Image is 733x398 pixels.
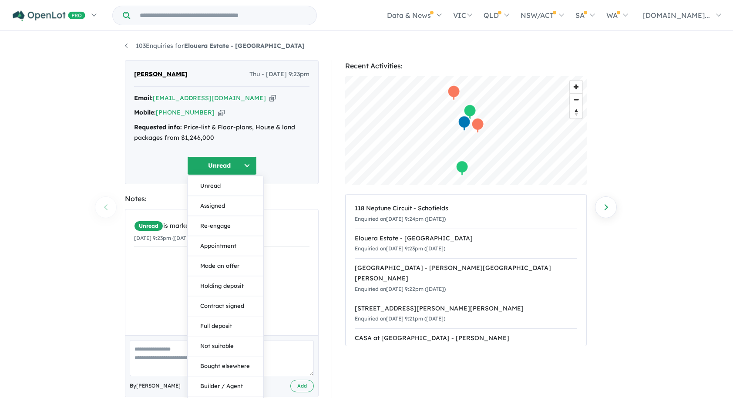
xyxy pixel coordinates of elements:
span: By [PERSON_NAME] [130,381,181,390]
div: Recent Activities: [345,60,587,72]
a: [PHONE_NUMBER] [156,108,215,116]
button: Bought elsewhere [188,356,263,376]
a: [EMAIL_ADDRESS][DOMAIN_NAME] [153,94,266,102]
nav: breadcrumb [125,41,608,51]
a: 118 Neptune Circuit - SchofieldsEnquiried on[DATE] 9:24pm ([DATE]) [355,199,577,229]
button: Zoom out [570,93,582,106]
button: Copy [218,108,225,117]
a: Elouera Estate - [GEOGRAPHIC_DATA]Enquiried on[DATE] 9:23pm ([DATE]) [355,229,577,259]
button: Appointment [188,236,263,256]
button: Contract signed [188,296,263,316]
button: Unread [187,156,257,175]
button: Copy [269,94,276,103]
div: Price-list & Floor-plans, House & land packages from $1,246,000 [134,122,309,143]
a: [STREET_ADDRESS][PERSON_NAME][PERSON_NAME]Enquiried on[DATE] 9:21pm ([DATE]) [355,299,577,329]
button: Zoom in [570,81,582,93]
strong: Requested info: [134,123,182,131]
div: Map marker [464,104,477,120]
button: Re-engage [188,216,263,236]
span: Unread [134,221,163,231]
button: Not suitable [188,336,263,356]
a: 103Enquiries forElouera Estate - [GEOGRAPHIC_DATA] [125,42,305,50]
button: Holding deposit [188,276,263,296]
div: Map marker [471,118,484,134]
span: [PERSON_NAME] [134,69,188,80]
button: Assigned [188,196,263,216]
strong: Elouera Estate - [GEOGRAPHIC_DATA] [184,42,305,50]
small: Enquiried on [DATE] 9:23pm ([DATE]) [355,245,445,252]
button: Unread [188,176,263,196]
strong: Email: [134,94,153,102]
small: Enquiried on [DATE] 9:22pm ([DATE]) [355,286,446,292]
strong: Mobile: [134,108,156,116]
small: [DATE] 9:23pm ([DATE]) [134,235,193,241]
div: Notes: [125,193,319,205]
div: is marked. [134,221,309,231]
div: 118 Neptune Circuit - Schofields [355,203,577,214]
div: Map marker [458,115,471,132]
span: Thu - [DATE] 9:23pm [249,69,309,80]
button: Add [290,380,314,392]
small: Enquiried on [DATE] 9:24pm ([DATE]) [355,216,446,222]
a: [GEOGRAPHIC_DATA] - [PERSON_NAME][GEOGRAPHIC_DATA][PERSON_NAME]Enquiried on[DATE] 9:22pm ([DATE]) [355,258,577,299]
button: Reset bearing to north [570,106,582,118]
small: Enquiried on [DATE] 9:21pm ([DATE]) [355,315,445,322]
div: [STREET_ADDRESS][PERSON_NAME][PERSON_NAME] [355,304,577,314]
span: Zoom out [570,94,582,106]
div: Map marker [456,160,469,176]
span: [DOMAIN_NAME]... [643,11,710,20]
img: Openlot PRO Logo White [13,10,85,21]
button: Full deposit [188,316,263,336]
div: Map marker [447,85,461,101]
button: Builder / Agent [188,376,263,396]
a: CASA at [GEOGRAPHIC_DATA] - [PERSON_NAME][GEOGRAPHIC_DATA][PERSON_NAME] [355,328,577,369]
canvas: Map [345,76,587,185]
div: [GEOGRAPHIC_DATA] - [PERSON_NAME][GEOGRAPHIC_DATA][PERSON_NAME] [355,263,577,284]
div: CASA at [GEOGRAPHIC_DATA] - [PERSON_NAME][GEOGRAPHIC_DATA][PERSON_NAME] [355,333,577,354]
input: Try estate name, suburb, builder or developer [132,6,315,25]
div: Elouera Estate - [GEOGRAPHIC_DATA] [355,233,577,244]
button: Made an offer [188,256,263,276]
